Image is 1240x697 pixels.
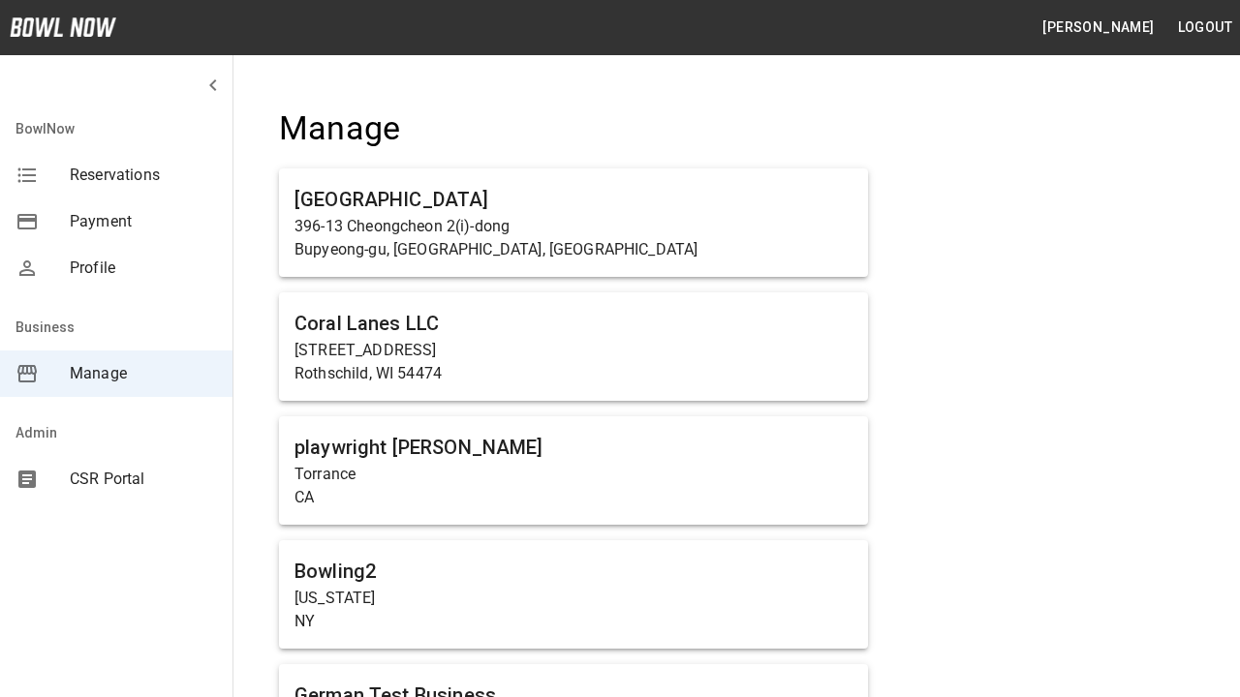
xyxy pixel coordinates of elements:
h6: Coral Lanes LLC [294,308,852,339]
p: [US_STATE] [294,587,852,610]
p: 396-13 Cheongcheon 2(i)-dong [294,215,852,238]
p: [STREET_ADDRESS] [294,339,852,362]
p: NY [294,610,852,633]
span: CSR Portal [70,468,217,491]
p: Torrance [294,463,852,486]
span: Manage [70,362,217,385]
img: logo [10,17,116,37]
button: [PERSON_NAME] [1035,10,1162,45]
h4: Manage [279,108,868,149]
span: Reservations [70,164,217,187]
p: Bupyeong-gu, [GEOGRAPHIC_DATA], [GEOGRAPHIC_DATA] [294,238,852,261]
button: Logout [1170,10,1240,45]
span: Profile [70,257,217,280]
p: CA [294,486,852,509]
h6: [GEOGRAPHIC_DATA] [294,184,852,215]
p: Rothschild, WI 54474 [294,362,852,385]
h6: playwright [PERSON_NAME] [294,432,852,463]
span: Payment [70,210,217,233]
h6: Bowling2 [294,556,852,587]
